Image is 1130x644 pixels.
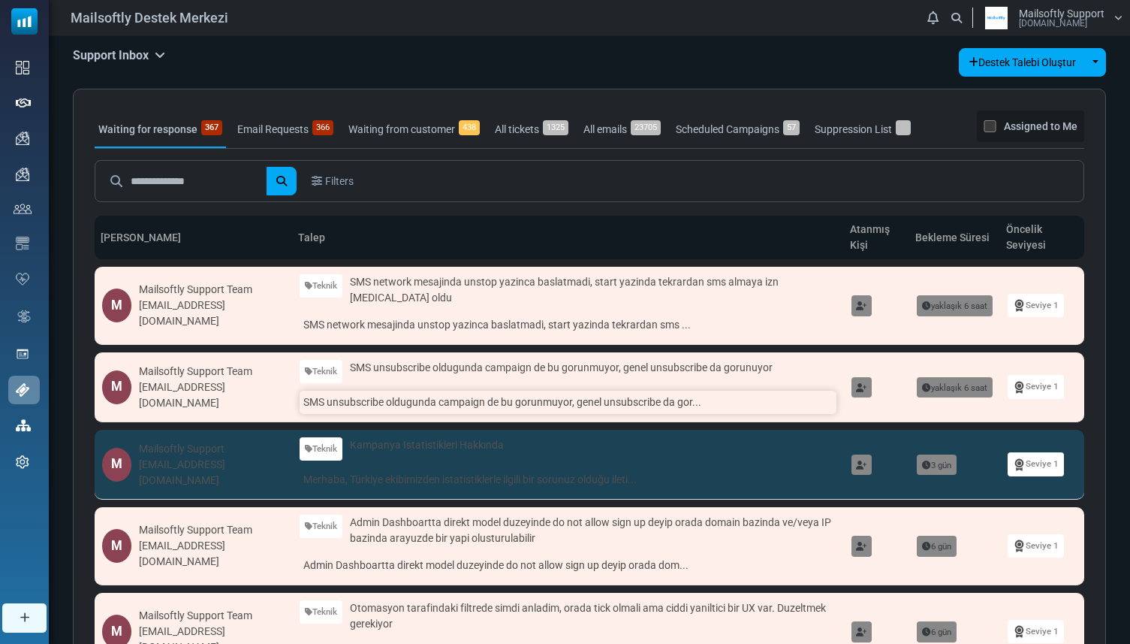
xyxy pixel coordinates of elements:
[350,437,504,453] span: Kampanya Istatistikleri Hakkında
[16,237,29,250] img: email-templates-icon.svg
[917,295,993,316] span: yaklaşık 6 saat
[543,120,568,135] span: 1325
[909,216,1000,259] th: Bekleme Süresi
[16,383,29,397] img: support-icon-active.svg
[16,273,29,285] img: domain-health-icon.svg
[95,216,292,259] th: [PERSON_NAME]
[1008,375,1064,398] a: Seviye 1
[350,515,836,546] span: Admin Dashboartta direkt model duzeyinde do not allow sign up deyip orada domain bazinda ve/veya ...
[300,600,342,624] a: Teknik
[917,621,957,642] span: 6 gün
[300,360,342,383] a: Teknik
[783,120,800,135] span: 57
[16,132,29,145] img: campaigns-icon.png
[844,216,910,259] th: Atanmış Kişi
[139,298,285,329] div: [EMAIL_ADDRESS][DOMAIN_NAME]
[16,455,29,469] img: settings-icon.svg
[95,110,226,148] a: Waiting for response367
[139,379,285,411] div: [EMAIL_ADDRESS][DOMAIN_NAME]
[71,8,228,28] span: Mailsoftly Destek Merkezi
[300,515,342,538] a: Teknik
[491,110,572,148] a: All tickets1325
[459,120,480,135] span: 438
[139,608,285,624] div: Mailsoftly Support Team
[811,110,915,148] a: Suppression List
[350,360,773,376] span: SMS unsubscribe oldugunda campaign de bu gorunmuyor, genel unsubscribe da gorunuyor
[11,8,38,35] img: mailsoftly_icon_blue_white.svg
[978,7,1015,29] img: User Logo
[1019,19,1087,28] span: [DOMAIN_NAME]
[292,216,843,259] th: Talep
[350,274,836,306] span: SMS network mesajinda unstop yazinca baslatmadi, start yazinda tekrardan sms almaya izn [MEDICAL_...
[917,536,957,557] span: 6 gün
[345,110,484,148] a: Waiting from customer438
[234,110,337,148] a: Email Requests366
[300,391,836,414] a: SMS unsubscribe oldugunda campaign de bu gorunmuyor, genel unsubscribe da gor...
[1008,534,1064,558] a: Seviye 1
[1000,216,1084,259] th: Öncelik Seviyesi
[917,455,957,476] span: 3 gün
[16,168,29,181] img: campaigns-icon.png
[300,437,342,461] a: Teknik
[672,110,803,148] a: Scheduled Campaigns57
[300,554,836,577] a: Admin Dashboartta direkt model duzeyinde do not allow sign up deyip orada dom...
[917,377,993,398] span: yaklaşık 6 saat
[312,120,333,135] span: 366
[1008,620,1064,643] a: Seviye 1
[139,282,285,298] div: Mailsoftly Support Team
[580,110,664,148] a: All emails23705
[325,174,354,189] span: Filters
[102,289,131,322] div: M
[102,529,131,563] div: M
[139,441,285,457] div: Mailsoftly Support
[139,538,285,570] div: [EMAIL_ADDRESS][DOMAIN_NAME]
[1008,452,1064,476] a: Seviye 1
[978,7,1122,29] a: User Logo Mailsoftly Support [DOMAIN_NAME]
[16,347,29,361] img: landing_pages.svg
[102,448,131,482] div: M
[201,120,222,135] span: 367
[16,61,29,74] img: dashboard-icon.svg
[1004,117,1077,135] label: Assigned to Me
[139,457,285,488] div: [EMAIL_ADDRESS][DOMAIN_NAME]
[73,48,165,62] h5: Support Inbox
[959,48,1086,77] a: Destek Talebi Oluştur
[102,370,131,404] div: M
[631,120,661,135] span: 23705
[300,313,836,337] a: SMS network mesajinda unstop yazinca baslatmadi, start yazinda tekrardan sms ...
[139,364,285,379] div: Mailsoftly Support Team
[300,274,342,298] a: Teknik
[16,308,32,325] img: workflow.svg
[14,204,32,214] img: contacts-icon.svg
[300,468,836,491] a: Merhaba, Türkiye ekibimizden istatistiklerle ilgili bir sorunuz olduğu ileti...
[139,522,285,538] div: Mailsoftly Support Team
[350,600,836,632] span: Otomasyon tarafindaki filtrede simdi anladim, orada tick olmali ama ciddi yaniltici bir UX var. D...
[1019,8,1104,19] span: Mailsoftly Support
[1008,294,1064,317] a: Seviye 1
